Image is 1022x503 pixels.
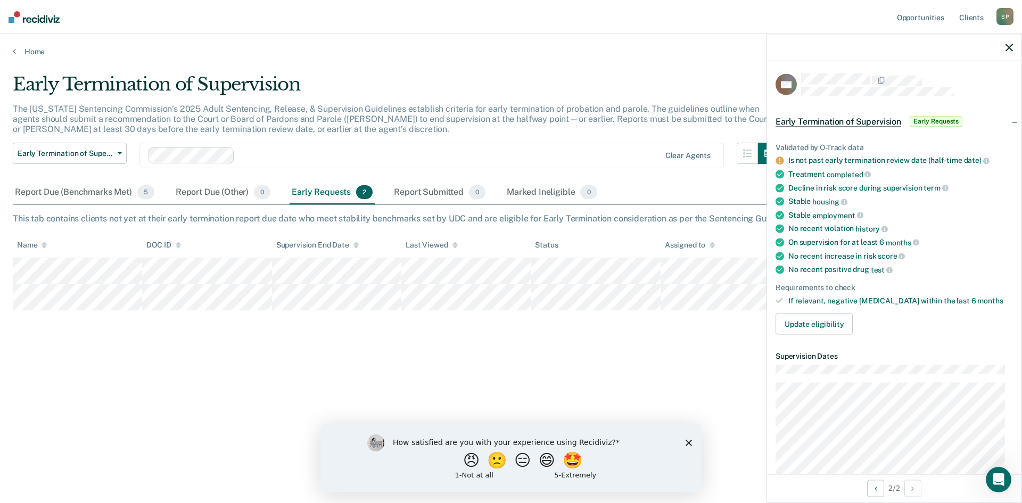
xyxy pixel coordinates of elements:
[776,314,853,335] button: Update eligibility
[254,185,270,199] span: 0
[788,210,1013,220] div: Stable
[878,252,905,260] span: score
[290,181,375,204] div: Early Requests
[788,224,1013,234] div: No recent violation
[788,265,1013,275] div: No recent positive drug
[788,296,1013,305] div: If relevant, negative [MEDICAL_DATA] within the last 6
[788,156,1013,166] div: Is not past early termination review date (half-time date)
[18,149,113,158] span: Early Termination of Supervision
[665,151,711,160] div: Clear agents
[788,170,1013,179] div: Treatment
[13,213,1009,224] div: This tab contains clients not yet at their early termination report due date who meet stability b...
[535,241,558,250] div: Status
[469,185,485,199] span: 0
[788,238,1013,248] div: On supervision for at least 6
[146,241,180,250] div: DOC ID
[886,238,919,246] span: months
[13,47,1009,56] a: Home
[174,181,273,204] div: Report Due (Other)
[776,352,1013,361] dt: Supervision Dates
[276,241,359,250] div: Supervision End Date
[406,241,457,250] div: Last Viewed
[137,185,154,199] span: 5
[392,181,488,204] div: Report Submitted
[855,225,888,233] span: history
[9,11,60,23] img: Recidiviz
[13,73,779,104] div: Early Termination of Supervision
[924,184,948,192] span: term
[977,296,1003,304] span: months
[788,251,1013,261] div: No recent increase in risk
[505,181,599,204] div: Marked Ineligible
[13,104,770,134] p: The [US_STATE] Sentencing Commission’s 2025 Adult Sentencing, Release, & Supervision Guidelines e...
[827,170,871,178] span: completed
[910,116,962,127] span: Early Requests
[776,143,1013,152] div: Validated by O-Track data
[776,116,901,127] span: Early Termination of Supervision
[812,197,847,206] span: housing
[996,8,1013,25] div: S P
[788,183,1013,193] div: Decline in risk score during supervision
[13,181,156,204] div: Report Due (Benchmarks Met)
[871,266,893,274] span: test
[767,104,1021,138] div: Early Termination of SupervisionEarly Requests
[788,197,1013,207] div: Stable
[812,211,863,219] span: employment
[356,185,373,199] span: 2
[867,480,884,497] button: Previous Opportunity
[767,474,1021,502] div: 2 / 2
[320,424,702,492] iframe: Survey by Kim from Recidiviz
[986,467,1011,492] iframe: Intercom live chat
[665,241,715,250] div: Assigned to
[904,480,921,497] button: Next Opportunity
[17,241,47,250] div: Name
[580,185,597,199] span: 0
[776,283,1013,292] div: Requirements to check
